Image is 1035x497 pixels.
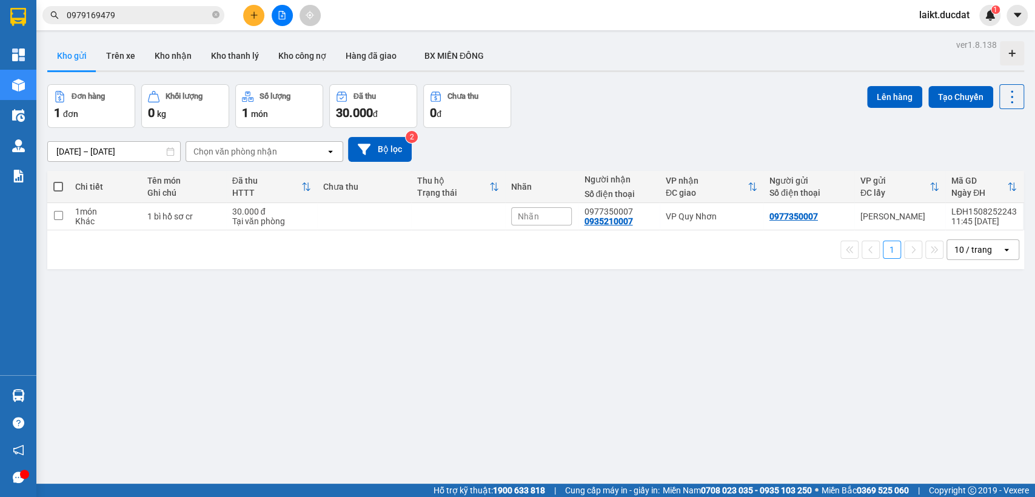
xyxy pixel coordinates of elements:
button: Kho công nợ [269,41,336,70]
span: Cung cấp máy in - giấy in: [565,484,660,497]
img: warehouse-icon [12,79,25,92]
div: Chọn văn phòng nhận [193,145,277,158]
div: VP Quy Nhơn [666,212,757,221]
div: Đã thu [353,92,376,101]
button: Kho nhận [145,41,201,70]
div: Tạo kho hàng mới [1000,41,1024,65]
span: món [251,109,268,119]
span: đ [373,109,378,119]
span: Nhãn [518,212,538,221]
div: 10 / trang [954,244,992,256]
span: | [918,484,920,497]
div: Mã GD [951,176,1007,185]
button: Hàng đã giao [336,41,406,70]
th: Toggle SortBy [660,171,763,203]
div: 1 món [75,207,135,216]
th: Toggle SortBy [226,171,317,203]
div: Người gửi [769,176,848,185]
div: ĐC giao [666,188,748,198]
div: Chưa thu [447,92,478,101]
button: aim [300,5,321,26]
button: Kho thanh lý [201,41,269,70]
strong: 1900 633 818 [493,485,545,495]
div: [PERSON_NAME] [860,212,939,221]
img: warehouse-icon [12,109,25,122]
div: Nhãn [511,182,572,192]
div: HTTT [232,188,301,198]
div: Khối lượng [166,92,203,101]
button: Đơn hàng1đơn [47,84,135,128]
span: 1 [54,105,61,120]
div: Số lượng [260,92,290,101]
div: ĐC lấy [860,188,929,198]
div: Trạng thái [417,188,489,198]
span: BX MIỀN ĐÔNG [424,51,484,61]
div: Đơn hàng [72,92,105,101]
sup: 1 [991,5,1000,14]
div: 1 bì hồ sơ cr [147,212,220,221]
button: Chưa thu0đ [423,84,511,128]
button: 1 [883,241,901,259]
span: đ [437,109,441,119]
span: kg [157,109,166,119]
div: 0935210007 [584,216,632,226]
span: 0 [148,105,155,120]
span: aim [306,11,314,19]
button: file-add [272,5,293,26]
div: VP nhận [666,176,748,185]
span: question-circle [13,417,24,429]
div: Khác [75,216,135,226]
div: Tên món [147,176,220,185]
svg: open [326,147,335,156]
span: caret-down [1012,10,1023,21]
span: Miền Nam [663,484,812,497]
strong: 0708 023 035 - 0935 103 250 [701,485,812,495]
div: 30.000 đ [232,207,311,216]
span: close-circle [212,10,219,21]
input: Tìm tên, số ĐT hoặc mã đơn [67,8,210,22]
th: Toggle SortBy [945,171,1023,203]
span: Hỗ trợ kỹ thuật: [434,484,545,497]
sup: 2 [406,131,418,143]
span: notification [13,444,24,456]
span: 0 [430,105,437,120]
span: search [50,11,59,19]
span: file-add [278,11,286,19]
div: Ngày ĐH [951,188,1007,198]
button: Lên hàng [867,86,922,108]
div: 0977350007 [584,207,654,216]
span: đơn [63,109,78,119]
span: message [13,472,24,483]
span: 30.000 [336,105,373,120]
button: Khối lượng0kg [141,84,229,128]
span: ⚪️ [815,488,819,493]
span: laikt.ducdat [909,7,979,22]
div: Chi tiết [75,182,135,192]
span: 1 [993,5,997,14]
span: close-circle [212,11,219,18]
button: Đã thu30.000đ [329,84,417,128]
span: Miền Bắc [822,484,909,497]
svg: open [1002,245,1011,255]
img: solution-icon [12,170,25,182]
th: Toggle SortBy [854,171,945,203]
strong: 0369 525 060 [857,485,909,495]
div: 0977350007 [769,212,818,221]
img: dashboard-icon [12,48,25,61]
div: Tại văn phòng [232,216,311,226]
img: warehouse-icon [12,139,25,152]
button: Tạo Chuyến [928,86,993,108]
img: icon-new-feature [985,10,996,21]
button: caret-down [1007,5,1028,26]
span: 1 [242,105,249,120]
button: Kho gửi [47,41,96,70]
img: logo-vxr [10,8,26,26]
div: Chưa thu [323,182,405,192]
button: plus [243,5,264,26]
div: Thu hộ [417,176,489,185]
span: plus [250,11,258,19]
img: warehouse-icon [12,389,25,402]
div: Ghi chú [147,188,220,198]
div: LĐH1508252243 [951,207,1017,216]
div: Đã thu [232,176,301,185]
